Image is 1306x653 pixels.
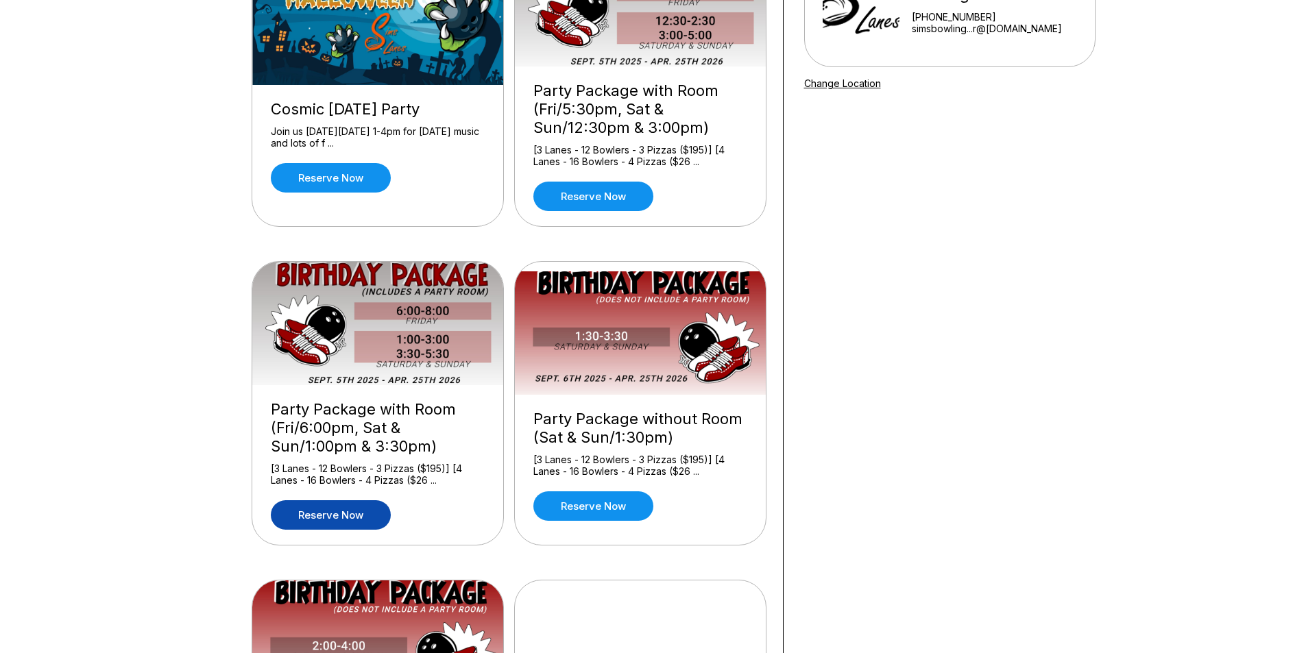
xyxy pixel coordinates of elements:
[271,100,485,119] div: Cosmic [DATE] Party
[533,144,747,168] div: [3 Lanes - 12 Bowlers - 3 Pizzas ($195)] [4 Lanes - 16 Bowlers - 4 Pizzas ($26 ...
[271,500,391,530] a: Reserve now
[912,23,1088,34] a: simsbowling...r@[DOMAIN_NAME]
[271,125,485,149] div: Join us [DATE][DATE] 1-4pm for [DATE] music and lots of f ...
[912,11,1088,23] div: [PHONE_NUMBER]
[271,463,485,486] div: [3 Lanes - 12 Bowlers - 3 Pizzas ($195)] [4 Lanes - 16 Bowlers - 4 Pizzas ($26 ...
[804,77,881,89] a: Change Location
[533,454,747,478] div: [3 Lanes - 12 Bowlers - 3 Pizzas ($195)] [4 Lanes - 16 Bowlers - 4 Pizzas ($26 ...
[533,410,747,447] div: Party Package without Room (Sat & Sun/1:30pm)
[533,491,653,521] a: Reserve now
[252,262,505,385] img: Party Package with Room (Fri/6:00pm, Sat & Sun/1:00pm & 3:30pm)
[271,400,485,456] div: Party Package with Room (Fri/6:00pm, Sat & Sun/1:00pm & 3:30pm)
[271,163,391,193] a: Reserve now
[515,271,767,395] img: Party Package without Room (Sat & Sun/1:30pm)
[533,182,653,211] a: Reserve now
[533,82,747,137] div: Party Package with Room (Fri/5:30pm, Sat & Sun/12:30pm & 3:00pm)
